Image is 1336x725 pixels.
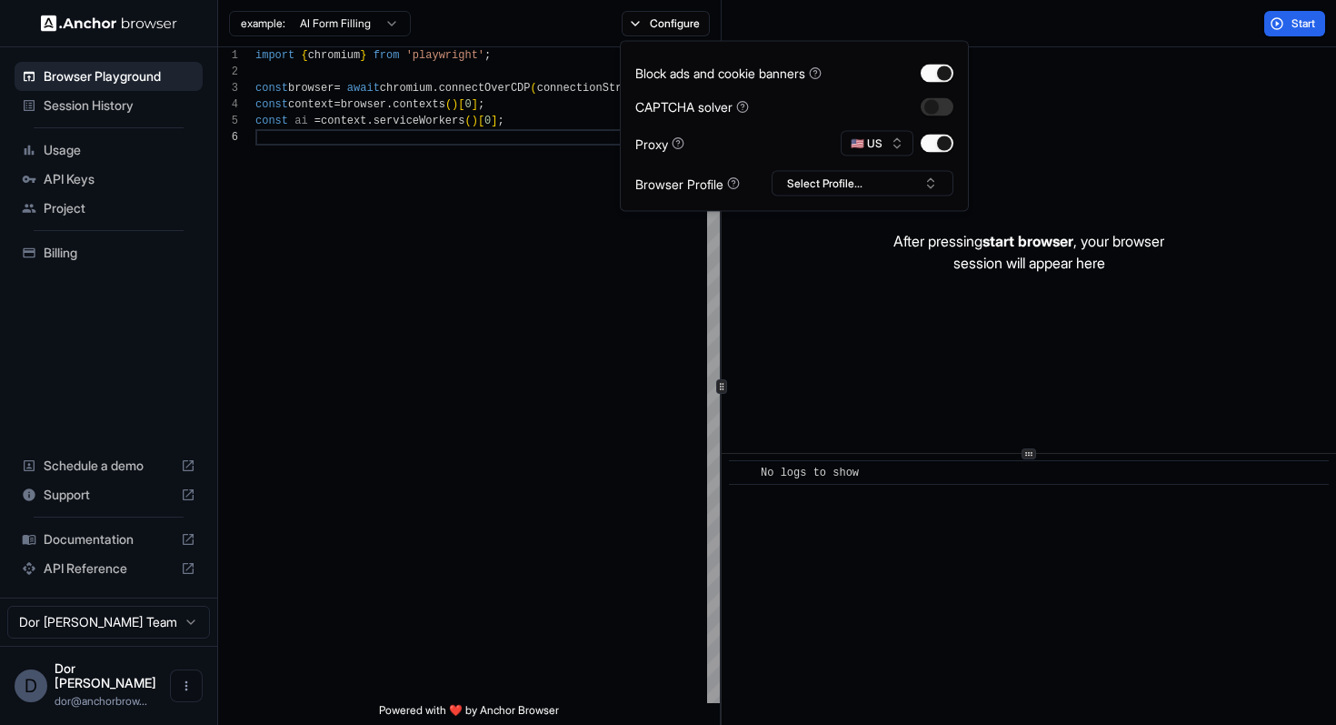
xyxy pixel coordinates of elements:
button: 🇺🇸 US [841,131,913,156]
span: contexts [393,98,445,111]
span: context [321,115,366,127]
span: 'playwright' [406,49,484,62]
span: ) [472,115,478,127]
span: ( [464,115,471,127]
span: ; [498,115,504,127]
span: from [374,49,400,62]
span: Documentation [44,530,174,549]
div: 6 [218,129,238,146]
span: 0 [484,115,491,127]
span: serviceWorkers [374,115,465,127]
span: ( [445,98,452,111]
span: Usage [44,141,195,159]
span: const [255,82,288,95]
button: Start [1264,11,1325,36]
div: Usage [15,136,203,165]
div: 4 [218,96,238,113]
div: Block ads and cookie banners [635,64,822,83]
span: ) [452,98,458,111]
div: 1 [218,47,238,64]
span: = [334,98,340,111]
span: const [255,98,288,111]
span: browser [288,82,334,95]
span: API Reference [44,559,174,578]
span: Project [44,199,195,217]
div: 3 [218,80,238,96]
span: Schedule a demo [44,457,174,475]
span: ​ [738,464,747,482]
span: import [255,49,294,62]
button: Configure [622,11,710,36]
span: 0 [464,98,471,111]
div: Billing [15,238,203,267]
span: ( [531,82,537,95]
span: } [360,49,366,62]
span: const [255,115,288,127]
span: ; [484,49,491,62]
span: example: [241,16,285,31]
div: API Reference [15,554,203,583]
div: Documentation [15,525,203,554]
button: Select Profile... [772,171,953,196]
div: Schedule a demo [15,451,203,480]
div: API Keys [15,165,203,194]
span: browser [341,98,386,111]
span: = [314,115,321,127]
p: After pressing , your browser session will appear here [893,230,1164,274]
div: Browser Profile [635,174,740,193]
span: Session History [44,96,195,115]
button: Open menu [170,670,203,702]
span: API Keys [44,170,195,188]
img: Anchor Logo [41,15,177,32]
span: ] [472,98,478,111]
span: ; [478,98,484,111]
span: Billing [44,244,195,262]
span: connectionString [537,82,642,95]
span: . [432,82,438,95]
div: CAPTCHA solver [635,97,749,116]
div: Project [15,194,203,223]
span: connectOverCDP [439,82,531,95]
span: chromium [380,82,433,95]
div: D [15,670,47,702]
span: [ [478,115,484,127]
span: start browser [982,232,1073,250]
span: . [386,98,393,111]
span: Browser Playground [44,67,195,86]
span: chromium [308,49,361,62]
span: Powered with ❤️ by Anchor Browser [379,703,559,725]
div: Browser Playground [15,62,203,91]
span: await [347,82,380,95]
div: Session History [15,91,203,120]
span: . [366,115,373,127]
div: Support [15,480,203,509]
div: 5 [218,113,238,129]
span: ] [491,115,497,127]
div: Proxy [635,134,684,153]
span: Support [44,486,174,504]
span: No logs to show [761,467,859,479]
span: Start [1291,16,1317,31]
span: context [288,98,334,111]
span: dor@anchorbrowser.io [55,694,147,708]
span: [ [458,98,464,111]
div: 2 [218,64,238,80]
span: Dor Dankner [55,660,156,690]
span: ai [294,115,307,127]
span: { [301,49,307,62]
span: = [334,82,340,95]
